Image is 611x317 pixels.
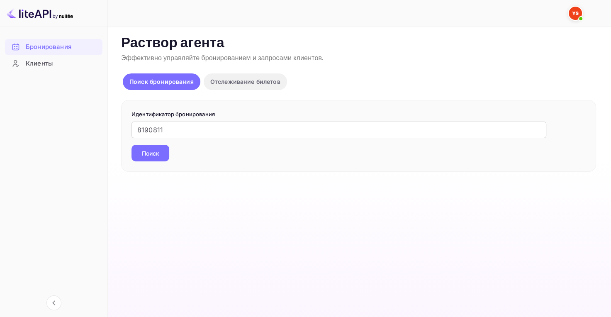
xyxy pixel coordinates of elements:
[26,59,53,68] ya-tr-span: Клиенты
[5,39,102,55] div: Бронирования
[5,56,102,72] div: Клиенты
[131,111,215,117] ya-tr-span: Идентификатор бронирования
[26,42,71,52] ya-tr-span: Бронирования
[121,54,324,63] ya-tr-span: Эффективно управляйте бронированием и запросами клиентов.
[142,149,159,158] ya-tr-span: Поиск
[569,7,582,20] img: Служба Поддержки Яндекса
[129,78,194,85] ya-tr-span: Поиск бронирования
[210,78,280,85] ya-tr-span: Отслеживание билетов
[5,56,102,71] a: Клиенты
[131,122,546,138] input: Введите идентификатор бронирования (например, 63782194)
[121,34,224,52] ya-tr-span: Раствор агента
[5,39,102,54] a: Бронирования
[46,295,61,310] button: Свернуть навигацию
[7,7,73,20] img: Логотип LiteAPI
[131,145,169,161] button: Поиск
